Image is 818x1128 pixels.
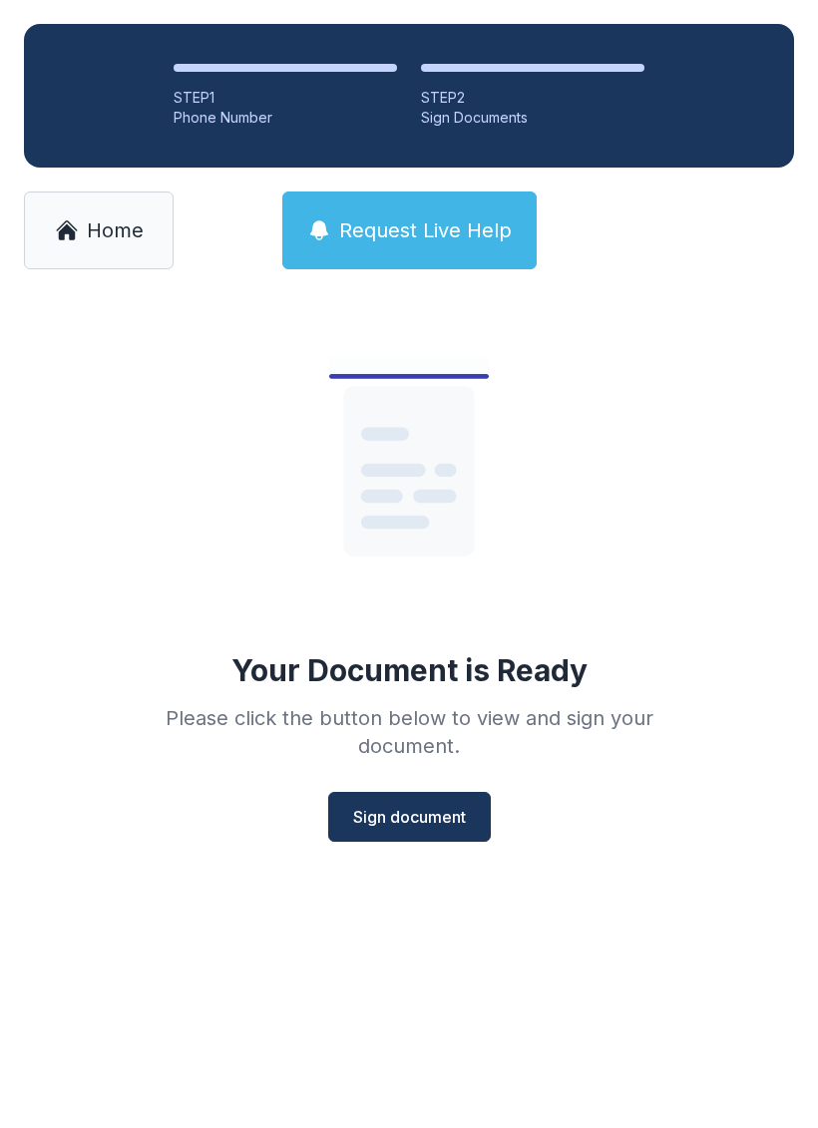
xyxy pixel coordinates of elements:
div: Your Document is Ready [231,652,588,688]
div: Phone Number [174,108,397,128]
span: Request Live Help [339,216,512,244]
span: Home [87,216,144,244]
div: STEP 2 [421,88,644,108]
div: STEP 1 [174,88,397,108]
span: Sign document [353,805,466,829]
div: Sign Documents [421,108,644,128]
div: Please click the button below to view and sign your document. [122,704,696,760]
